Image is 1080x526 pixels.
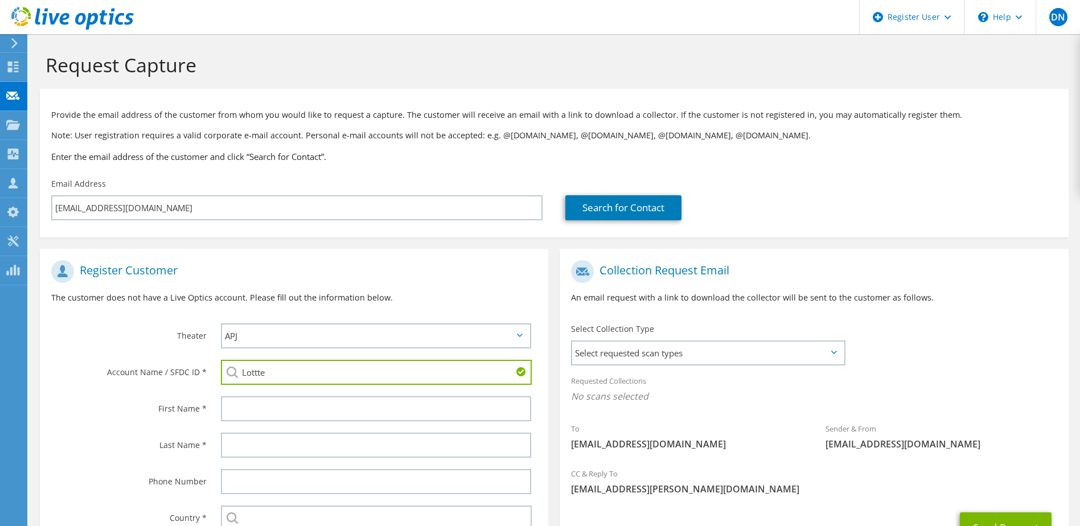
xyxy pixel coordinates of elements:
span: Select requested scan types [572,342,843,364]
div: Requested Collections [560,369,1068,411]
span: [EMAIL_ADDRESS][PERSON_NAME][DOMAIN_NAME] [571,483,1057,495]
span: DN [1049,8,1067,26]
p: Note: User registration requires a valid corporate e-mail account. Personal e-mail accounts will ... [51,129,1057,142]
p: An email request with a link to download the collector will be sent to the customer as follows. [571,291,1057,304]
label: Account Name / SFDC ID * [51,360,207,378]
p: The customer does not have a Live Optics account. Please fill out the information below. [51,291,537,304]
label: Email Address [51,178,106,190]
span: [EMAIL_ADDRESS][DOMAIN_NAME] [826,438,1057,450]
label: Phone Number [51,469,207,487]
span: No scans selected [571,390,1057,402]
div: Sender & From [814,417,1069,456]
p: Provide the email address of the customer from whom you would like to request a capture. The cust... [51,109,1057,121]
h3: Enter the email address of the customer and click “Search for Contact”. [51,150,1057,163]
label: Theater [51,323,207,342]
label: Select Collection Type [571,323,654,335]
div: CC & Reply To [560,462,1068,501]
label: Last Name * [51,433,207,451]
a: Search for Contact [565,195,681,220]
span: [EMAIL_ADDRESS][DOMAIN_NAME] [571,438,803,450]
svg: \n [978,12,988,22]
label: First Name * [51,396,207,414]
h1: Request Capture [46,53,1057,77]
label: Country * [51,506,207,524]
div: To [560,417,814,456]
h1: Collection Request Email [571,260,1051,283]
h1: Register Customer [51,260,531,283]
